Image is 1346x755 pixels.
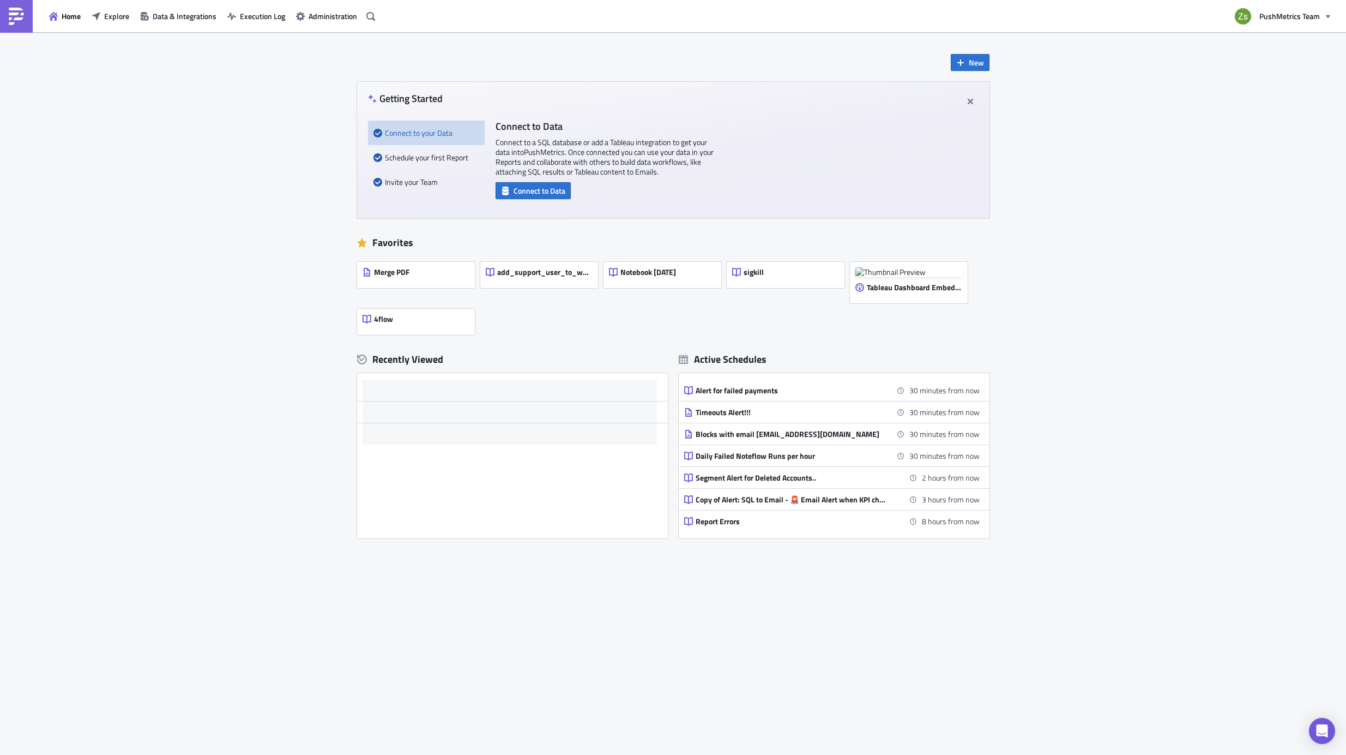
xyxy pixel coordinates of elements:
[62,10,81,22] span: Home
[357,256,480,303] a: Merge PDF
[909,385,980,396] time: 2025-08-26 12:00
[496,121,714,132] h4: Connect to Data
[514,185,565,196] span: Connect to Data
[684,511,980,532] a: Report Errors8 hours from now
[909,406,980,418] time: 2025-08-26 12:00
[357,351,668,368] div: Recently Viewed
[496,184,571,195] a: Connect to Data
[480,256,603,303] a: add_support_user_to_workspace
[86,8,135,25] button: Explore
[240,10,285,22] span: Execution Log
[867,283,962,292] span: Tableau Dashboard Embed [DATE]
[1228,4,1338,28] button: PushMetrics Team
[969,57,984,68] span: New
[496,182,571,199] button: Connect to Data
[922,472,980,483] time: 2025-08-26 13:00
[684,380,980,401] a: Alert for failed payments30 minutes from now
[357,303,480,335] a: 4flow
[909,428,980,440] time: 2025-08-26 12:00
[357,235,989,251] div: Favorites
[1309,718,1335,744] div: Open Intercom Messenger
[309,10,357,22] span: Administration
[696,517,886,526] div: Report Errors
[291,8,363,25] button: Administration
[909,450,980,462] time: 2025-08-26 12:00
[850,256,973,303] a: Thumbnail PreviewTableau Dashboard Embed [DATE]
[684,445,980,466] a: Daily Failed Noteflow Runs per hour30 minutes from now
[696,451,886,461] div: Daily Failed Noteflow Runs per hour
[922,494,980,505] time: 2025-08-26 14:00
[696,386,886,396] div: Alert for failed payments
[373,121,479,145] div: Connect to your Data
[1234,7,1252,26] img: Avatar
[684,402,980,423] a: Timeouts Alert!!!30 minutes from now
[8,8,25,25] img: PushMetrics
[104,10,129,22] span: Explore
[684,467,980,488] a: Segment Alert for Deleted Accounts..2 hours from now
[374,267,409,277] span: Merge PDF
[153,10,216,22] span: Data & Integrations
[696,429,886,439] div: Blocks with email [EMAIL_ADDRESS][DOMAIN_NAME]
[855,267,962,277] img: Thumbnail Preview
[696,408,886,417] div: Timeouts Alert!!!
[684,489,980,510] a: Copy of Alert: SQL to Email - 🚨 Email Alert when KPI changes above threshold3 hours from now
[727,256,850,303] a: sigkill
[696,473,886,483] div: Segment Alert for Deleted Accounts..
[603,256,727,303] a: Notebook [DATE]
[368,93,443,104] h4: Getting Started
[922,516,980,527] time: 2025-08-26 19:00
[679,353,766,365] div: Active Schedules
[620,267,676,277] span: Notebook [DATE]
[496,137,714,177] p: Connect to a SQL database or add a Tableau integration to get your data into PushMetrics . Once c...
[374,314,393,324] span: 4flow
[373,145,479,170] div: Schedule your first Report
[696,495,886,505] div: Copy of Alert: SQL to Email - 🚨 Email Alert when KPI changes above threshold
[684,423,980,445] a: Blocks with email [EMAIL_ADDRESS][DOMAIN_NAME]30 minutes from now
[1259,10,1320,22] span: PushMetrics Team
[951,54,989,71] button: New
[222,8,291,25] button: Execution Log
[744,267,764,277] span: sigkill
[497,267,592,277] span: add_support_user_to_workspace
[373,170,479,194] div: Invite your Team
[44,8,86,25] button: Home
[135,8,222,25] button: Data & Integrations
